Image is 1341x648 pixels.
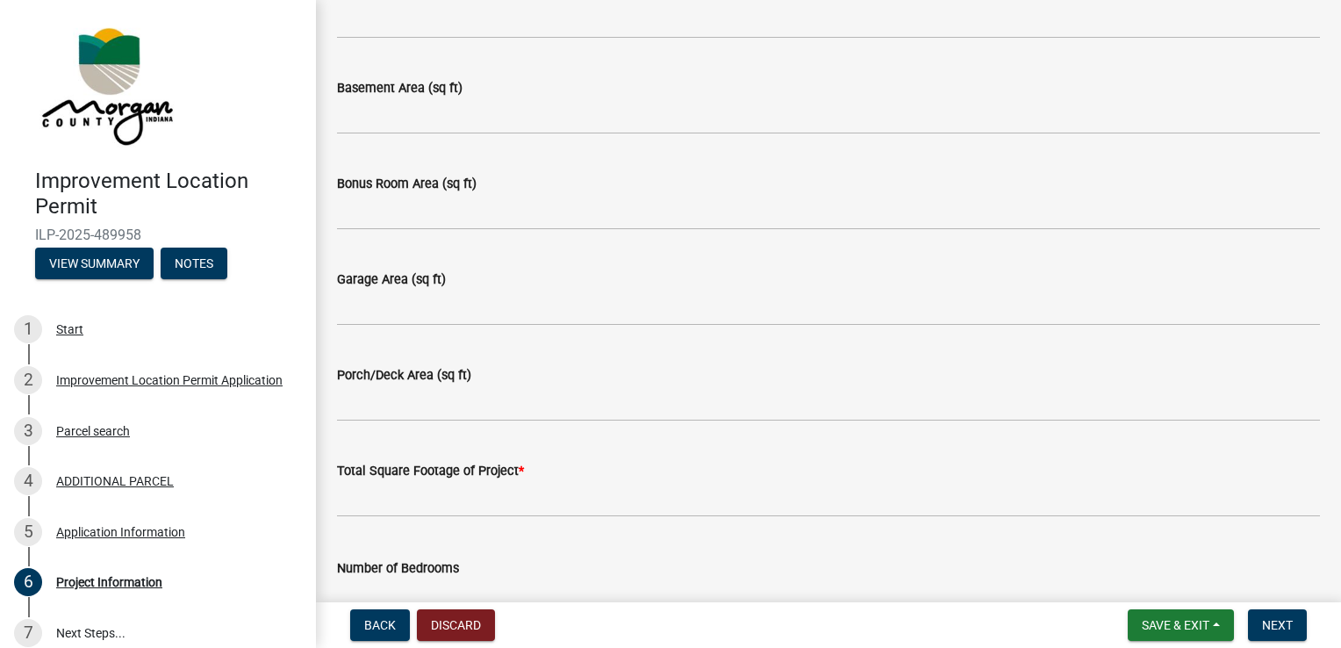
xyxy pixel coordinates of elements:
div: Project Information [56,576,162,588]
label: Bonus Room Area (sq ft) [337,178,477,191]
div: Parcel search [56,425,130,437]
button: Save & Exit [1128,609,1234,641]
div: 2 [14,366,42,394]
label: Number of Bedrooms [337,563,459,575]
button: Back [350,609,410,641]
button: View Summary [35,248,154,279]
span: ILP-2025-489958 [35,227,281,243]
img: Morgan County, Indiana [35,18,176,150]
div: 4 [14,467,42,495]
button: Notes [161,248,227,279]
div: Improvement Location Permit Application [56,374,283,386]
label: Basement Area (sq ft) [337,83,463,95]
label: Garage Area (sq ft) [337,274,446,286]
h4: Improvement Location Permit [35,169,302,220]
label: Porch/Deck Area (sq ft) [337,370,471,382]
span: Next [1262,618,1293,632]
button: Next [1248,609,1307,641]
label: Total Square Footage of Project [337,465,524,478]
div: ADDITIONAL PARCEL [56,475,174,487]
span: Back [364,618,396,632]
button: Discard [417,609,495,641]
div: 1 [14,315,42,343]
span: Save & Exit [1142,618,1209,632]
div: 5 [14,518,42,546]
div: 3 [14,417,42,445]
wm-modal-confirm: Summary [35,257,154,271]
div: 6 [14,568,42,596]
wm-modal-confirm: Notes [161,257,227,271]
div: Start [56,323,83,335]
div: Application Information [56,526,185,538]
div: 7 [14,619,42,647]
